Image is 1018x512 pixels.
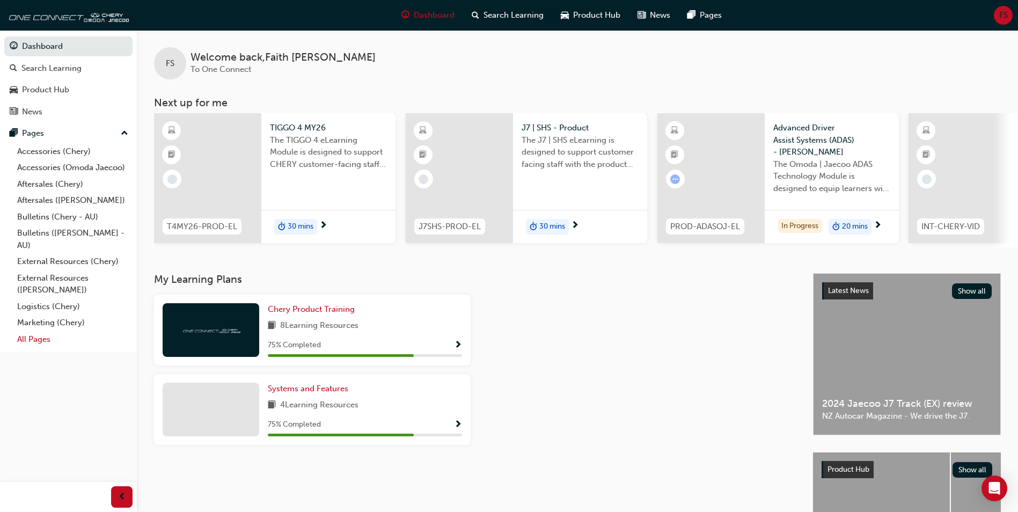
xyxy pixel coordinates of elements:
[13,176,133,193] a: Aftersales (Chery)
[13,209,133,225] a: Bulletins (Chery - AU)
[280,319,358,333] span: 8 Learning Resources
[13,159,133,176] a: Accessories (Omoda Jaecoo)
[822,410,992,422] span: NZ Autocar Magazine - We drive the J7.
[13,253,133,270] a: External Resources (Chery)
[13,298,133,315] a: Logistics (Chery)
[10,129,18,138] span: pages-icon
[22,127,44,140] div: Pages
[571,221,579,231] span: next-icon
[463,4,552,26] a: search-iconSearch Learning
[268,383,353,395] a: Systems and Features
[687,9,695,22] span: pages-icon
[278,220,285,234] span: duration-icon
[922,174,932,184] span: learningRecordVerb_NONE-icon
[268,384,348,393] span: Systems and Features
[154,113,396,243] a: T4MY26-PROD-ELTIGGO 4 MY26The TIGGO 4 eLearning Module is designed to support CHERY customer-faci...
[4,80,133,100] a: Product Hub
[952,283,992,299] button: Show all
[922,148,930,162] span: booktick-icon
[168,124,175,138] span: learningResourceType_ELEARNING-icon
[670,174,680,184] span: learningRecordVerb_ATTEMPT-icon
[4,123,133,143] button: Pages
[650,9,670,21] span: News
[13,331,133,348] a: All Pages
[552,4,629,26] a: car-iconProduct Hub
[10,85,18,95] span: car-icon
[813,273,1001,435] a: Latest NewsShow all2024 Jaecoo J7 Track (EX) reviewNZ Autocar Magazine - We drive the J7.
[13,270,133,298] a: External Resources ([PERSON_NAME])
[21,62,82,75] div: Search Learning
[4,102,133,122] a: News
[280,399,358,412] span: 4 Learning Resources
[419,174,428,184] span: learningRecordVerb_NONE-icon
[401,9,409,22] span: guage-icon
[778,219,822,233] div: In Progress
[484,9,544,21] span: Search Learning
[191,64,251,74] span: To One Connect
[773,158,890,195] span: The Omoda | Jaecoo ADAS Technology Module is designed to equip learners with essential knowledge ...
[454,420,462,430] span: Show Progress
[166,57,174,70] span: FS
[4,36,133,56] a: Dashboard
[922,124,930,138] span: learningResourceType_ELEARNING-icon
[700,9,722,21] span: Pages
[671,124,678,138] span: learningResourceType_ELEARNING-icon
[953,462,993,478] button: Show all
[982,476,1007,501] div: Open Intercom Messenger
[13,225,133,253] a: Bulletins ([PERSON_NAME] - AU)
[191,52,376,64] span: Welcome back , Faith [PERSON_NAME]
[167,174,177,184] span: learningRecordVerb_NONE-icon
[842,221,868,233] span: 20 mins
[822,398,992,410] span: 2024 Jaecoo J7 Track (EX) review
[419,148,427,162] span: booktick-icon
[137,97,1018,109] h3: Next up for me
[181,325,240,335] img: oneconnect
[679,4,730,26] a: pages-iconPages
[671,148,678,162] span: booktick-icon
[629,4,679,26] a: news-iconNews
[270,122,387,134] span: TIGGO 4 MY26
[822,461,992,478] a: Product HubShow all
[268,303,359,316] a: Chery Product Training
[522,134,639,171] span: The J7 | SHS eLearning is designed to support customer facing staff with the product and sales in...
[393,4,463,26] a: guage-iconDashboard
[168,148,175,162] span: booktick-icon
[154,273,796,286] h3: My Learning Plans
[406,113,647,243] a: J7SHS-PROD-ELJ7 | SHS - ProductThe J7 | SHS eLearning is designed to support customer facing staf...
[822,282,992,299] a: Latest NewsShow all
[921,221,980,233] span: INT-CHERY-VID
[13,192,133,209] a: Aftersales ([PERSON_NAME])
[994,6,1013,25] button: FS
[573,9,620,21] span: Product Hub
[454,339,462,352] button: Show Progress
[22,106,42,118] div: News
[670,221,740,233] span: PROD-ADASOJ-EL
[4,34,133,123] button: DashboardSearch LearningProduct HubNews
[561,9,569,22] span: car-icon
[288,221,313,233] span: 30 mins
[419,221,481,233] span: J7SHS-PROD-EL
[522,122,639,134] span: J7 | SHS - Product
[10,107,18,117] span: news-icon
[10,42,18,52] span: guage-icon
[827,465,869,474] span: Product Hub
[22,84,69,96] div: Product Hub
[270,134,387,171] span: The TIGGO 4 eLearning Module is designed to support CHERY customer-facing staff with the product ...
[999,9,1008,21] span: FS
[832,220,840,234] span: duration-icon
[828,286,869,295] span: Latest News
[167,221,237,233] span: T4MY26-PROD-EL
[268,399,276,412] span: book-icon
[454,341,462,350] span: Show Progress
[638,9,646,22] span: news-icon
[5,4,129,26] img: oneconnect
[530,220,537,234] span: duration-icon
[472,9,479,22] span: search-icon
[268,339,321,352] span: 75 % Completed
[4,58,133,78] a: Search Learning
[414,9,455,21] span: Dashboard
[657,113,899,243] a: PROD-ADASOJ-ELAdvanced Driver Assist Systems (ADAS) - [PERSON_NAME]The Omoda | Jaecoo ADAS Techno...
[118,491,126,504] span: prev-icon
